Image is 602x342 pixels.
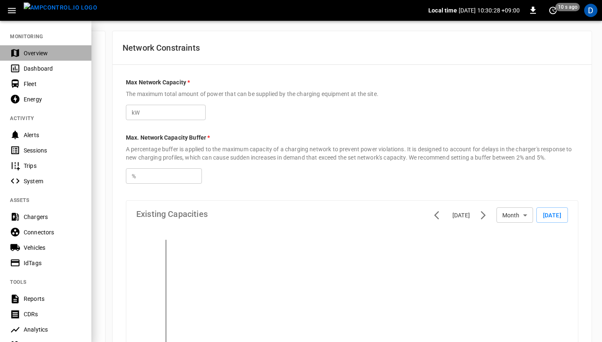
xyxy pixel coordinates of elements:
img: ampcontrol.io logo [24,2,97,13]
div: Sessions [24,146,81,155]
div: Alerts [24,131,81,139]
div: Analytics [24,325,81,334]
div: Chargers [24,213,81,221]
span: 10 s ago [555,3,580,11]
div: Trips [24,162,81,170]
div: Dashboard [24,64,81,73]
div: Overview [24,49,81,57]
div: Fleet [24,80,81,88]
div: Energy [24,95,81,103]
button: set refresh interval [546,4,560,17]
p: Local time [428,6,457,15]
p: [DATE] 10:30:28 +09:00 [459,6,520,15]
div: System [24,177,81,185]
div: Vehicles [24,244,81,252]
div: IdTags [24,259,81,267]
div: Connectors [24,228,81,236]
div: profile-icon [584,4,597,17]
div: Reports [24,295,81,303]
div: CDRs [24,310,81,318]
